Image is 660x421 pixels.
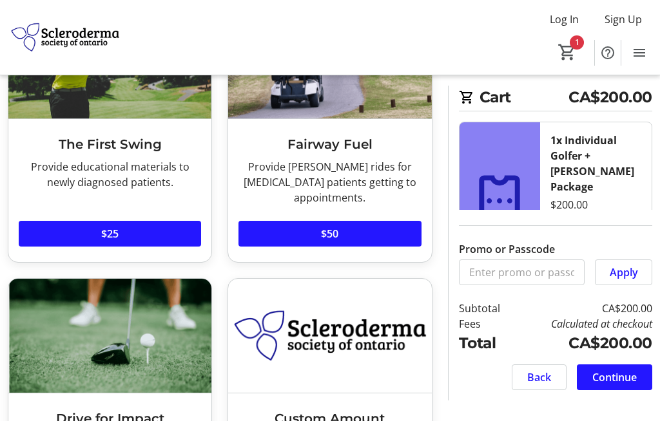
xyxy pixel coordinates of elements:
img: Scleroderma Society of Ontario's Logo [8,5,122,70]
td: Total [459,332,515,354]
h3: The First Swing [19,135,201,154]
span: CA$200.00 [568,86,652,108]
span: $25 [101,226,119,241]
span: $50 [321,226,338,241]
button: Continue [577,364,652,390]
button: Menu [626,40,652,66]
td: CA$200.00 [515,301,652,316]
span: Apply [610,265,638,280]
input: Enter promo or passcode [459,259,585,285]
h2: Cart [459,86,652,111]
button: Help [595,40,621,66]
button: Sign Up [594,9,652,30]
button: Apply [595,259,652,285]
img: Custom Amount [228,279,431,393]
span: Continue [592,370,637,385]
button: Cart [556,41,579,64]
div: 1x Individual Golfer + [PERSON_NAME] Package [550,133,641,194]
td: Subtotal [459,301,515,316]
button: Log In [539,9,589,30]
div: Provide [PERSON_NAME] rides for [MEDICAL_DATA] patients getting to appointments. [238,159,421,205]
td: Fees [459,316,515,332]
div: $200.00 [550,197,588,212]
img: Drive for Impact [8,279,211,393]
button: $50 [238,221,421,247]
h3: Fairway Fuel [238,135,421,154]
button: Back [512,364,567,390]
span: Log In [550,12,579,27]
td: Calculated at checkout [515,316,652,332]
button: $25 [19,221,201,247]
div: Provide educational materials to newly diagnosed patients. [19,159,201,190]
td: CA$200.00 [515,332,652,354]
span: Sign Up [605,12,642,27]
label: Promo or Passcode [459,241,555,257]
span: Back [527,370,551,385]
